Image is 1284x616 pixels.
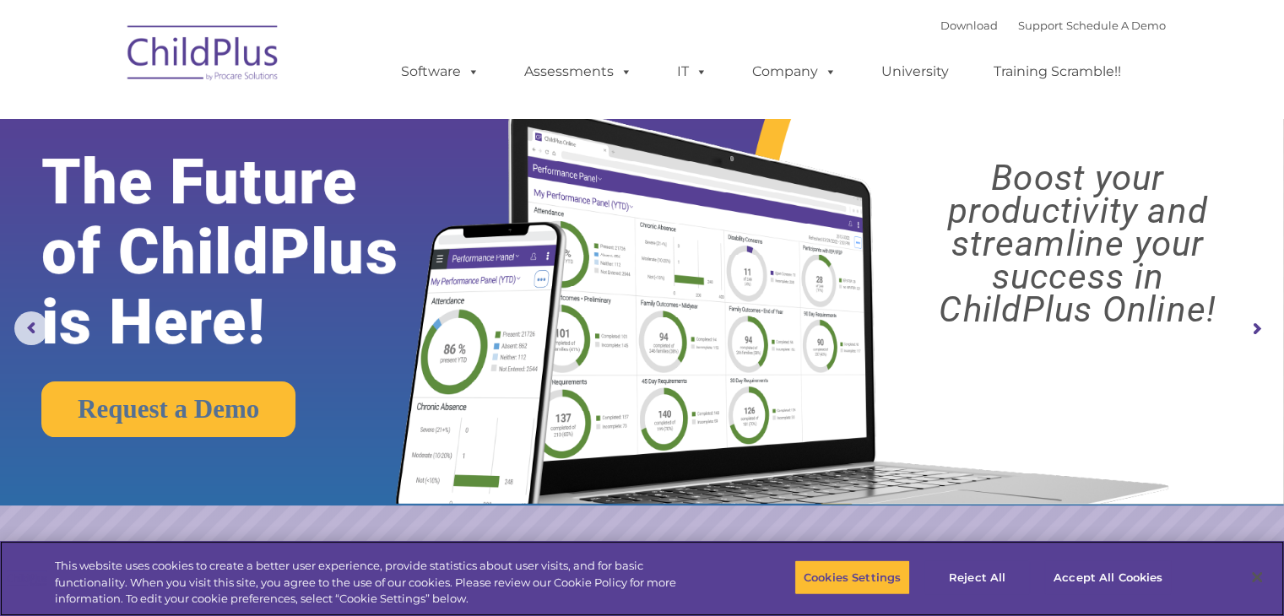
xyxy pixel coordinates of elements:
[1044,559,1172,595] button: Accept All Cookies
[940,19,1166,32] font: |
[940,19,998,32] a: Download
[977,55,1138,89] a: Training Scramble!!
[1238,559,1276,596] button: Close
[660,55,724,89] a: IT
[235,181,306,193] span: Phone number
[887,161,1268,326] rs-layer: Boost your productivity and streamline your success in ChildPlus Online!
[41,381,295,437] a: Request a Demo
[735,55,853,89] a: Company
[507,55,649,89] a: Assessments
[384,55,496,89] a: Software
[119,14,288,98] img: ChildPlus by Procare Solutions
[1018,19,1063,32] a: Support
[864,55,966,89] a: University
[235,111,286,124] span: Last name
[1066,19,1166,32] a: Schedule A Demo
[794,559,910,595] button: Cookies Settings
[924,559,1030,595] button: Reject All
[55,558,707,608] div: This website uses cookies to create a better user experience, provide statistics about user visit...
[41,147,452,357] rs-layer: The Future of ChildPlus is Here!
